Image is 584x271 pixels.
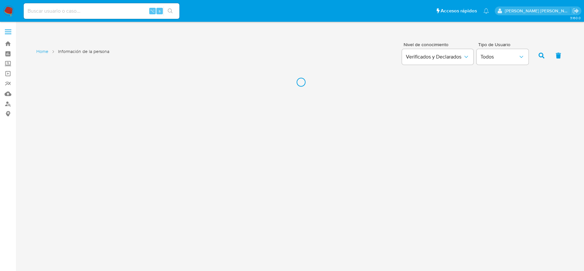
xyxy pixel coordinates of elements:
[402,49,473,65] button: Verificados y Declarados
[483,8,489,14] a: Notificaciones
[36,48,48,55] a: Home
[406,54,463,60] span: Verificados y Declarados
[478,42,530,47] span: Tipo de Usuario
[572,7,579,14] a: Salir
[24,7,179,15] input: Buscar usuario o caso...
[150,8,155,14] span: ⌥
[477,49,529,65] button: Todos
[36,46,109,64] nav: List of pages
[404,42,473,47] span: Nivel de conocimiento
[441,7,477,14] span: Accesos rápidos
[164,6,177,16] button: search-icon
[159,8,161,14] span: s
[481,54,518,60] span: Todos
[58,48,109,55] span: Información de la persona
[505,8,570,14] p: magali.barcan@mercadolibre.com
